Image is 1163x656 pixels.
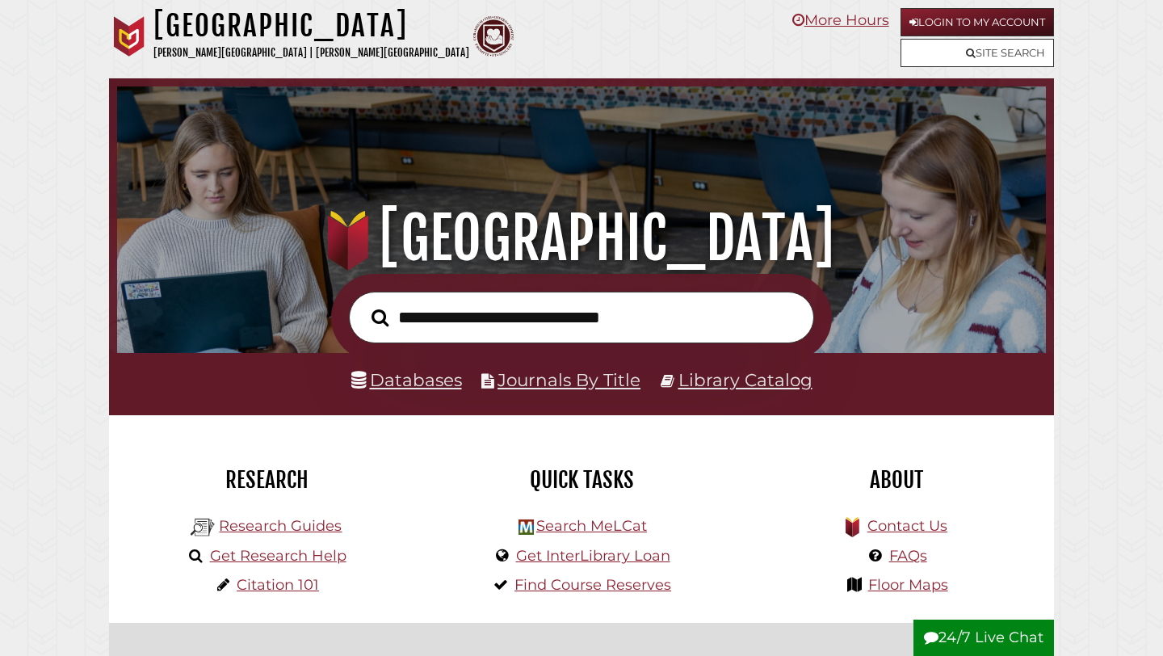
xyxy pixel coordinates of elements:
[121,466,412,494] h2: Research
[135,203,1029,274] h1: [GEOGRAPHIC_DATA]
[889,547,927,565] a: FAQs
[867,517,947,535] a: Contact Us
[363,305,397,331] button: Search
[237,576,319,594] a: Citation 101
[519,519,534,535] img: Hekman Library Logo
[153,8,469,44] h1: [GEOGRAPHIC_DATA]
[473,16,514,57] img: Calvin Theological Seminary
[109,16,149,57] img: Calvin University
[219,517,342,535] a: Research Guides
[436,466,727,494] h2: Quick Tasks
[751,466,1042,494] h2: About
[792,11,889,29] a: More Hours
[191,515,215,540] img: Hekman Library Logo
[514,576,671,594] a: Find Course Reserves
[372,308,388,326] i: Search
[516,547,670,565] a: Get InterLibrary Loan
[868,576,948,594] a: Floor Maps
[901,8,1054,36] a: Login to My Account
[498,369,640,390] a: Journals By Title
[536,517,647,535] a: Search MeLCat
[153,44,469,62] p: [PERSON_NAME][GEOGRAPHIC_DATA] | [PERSON_NAME][GEOGRAPHIC_DATA]
[210,547,346,565] a: Get Research Help
[901,39,1054,67] a: Site Search
[351,369,462,390] a: Databases
[678,369,812,390] a: Library Catalog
